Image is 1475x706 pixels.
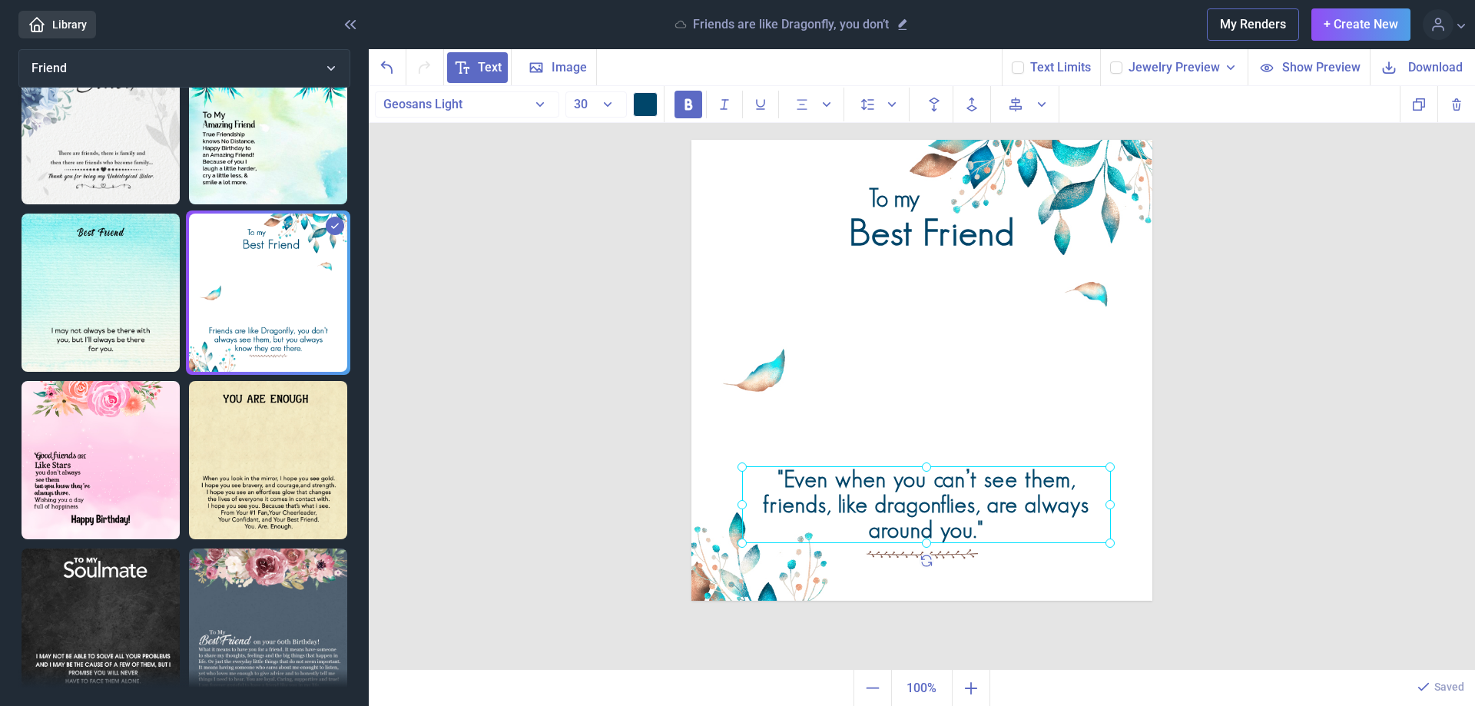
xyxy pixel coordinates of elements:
button: Spacing [850,88,910,121]
button: Image [512,49,597,85]
span: Download [1408,58,1463,76]
div: Best Friend [841,214,1023,243]
button: Alignment [785,88,844,121]
button: Download [1370,49,1475,85]
img: b006.jpg [691,140,1152,601]
button: Text Limits [1030,58,1091,77]
button: My Renders [1207,8,1299,41]
button: Jewelry Preview [1129,58,1238,77]
button: Delete [1437,86,1475,122]
span: 100% [895,673,949,704]
button: Redo [406,49,444,85]
button: Text [444,49,512,85]
img: Friends are like Dragonfly, you don’t [189,214,347,372]
span: Show Preview [1282,58,1361,76]
img: To My Amazing Friend [189,46,347,204]
div: To my [825,186,963,214]
button: + Create New [1311,8,1410,41]
button: Align to page [997,86,1059,123]
span: Text [478,58,502,77]
span: Geosans Light [383,97,462,111]
span: Image [552,58,587,77]
a: Library [18,11,96,38]
span: 30 [574,97,588,111]
button: 30 [565,91,627,118]
button: Show Preview [1248,49,1370,85]
button: Bold [671,91,707,118]
button: Copy [1400,86,1437,122]
button: Friend [18,49,350,88]
p: Friends are like Dragonfly, you don’t [693,17,889,32]
p: Saved [1434,679,1464,694]
button: Undo [369,49,406,85]
img: Best Friend [22,214,180,372]
button: Forwards [953,86,991,123]
button: Zoom in [953,670,990,706]
span: Friend [31,61,67,75]
button: Actual size [891,670,953,706]
img: You are enough [189,381,347,539]
button: Backwards [916,86,953,123]
button: Geosans Light [375,91,559,118]
img: To My Sister [22,46,180,204]
button: Italic [707,91,743,118]
button: Underline [743,91,779,118]
span: Jewelry Preview [1129,58,1220,77]
button: Zoom out [854,670,891,706]
img: Good friends are like stars [22,381,180,539]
